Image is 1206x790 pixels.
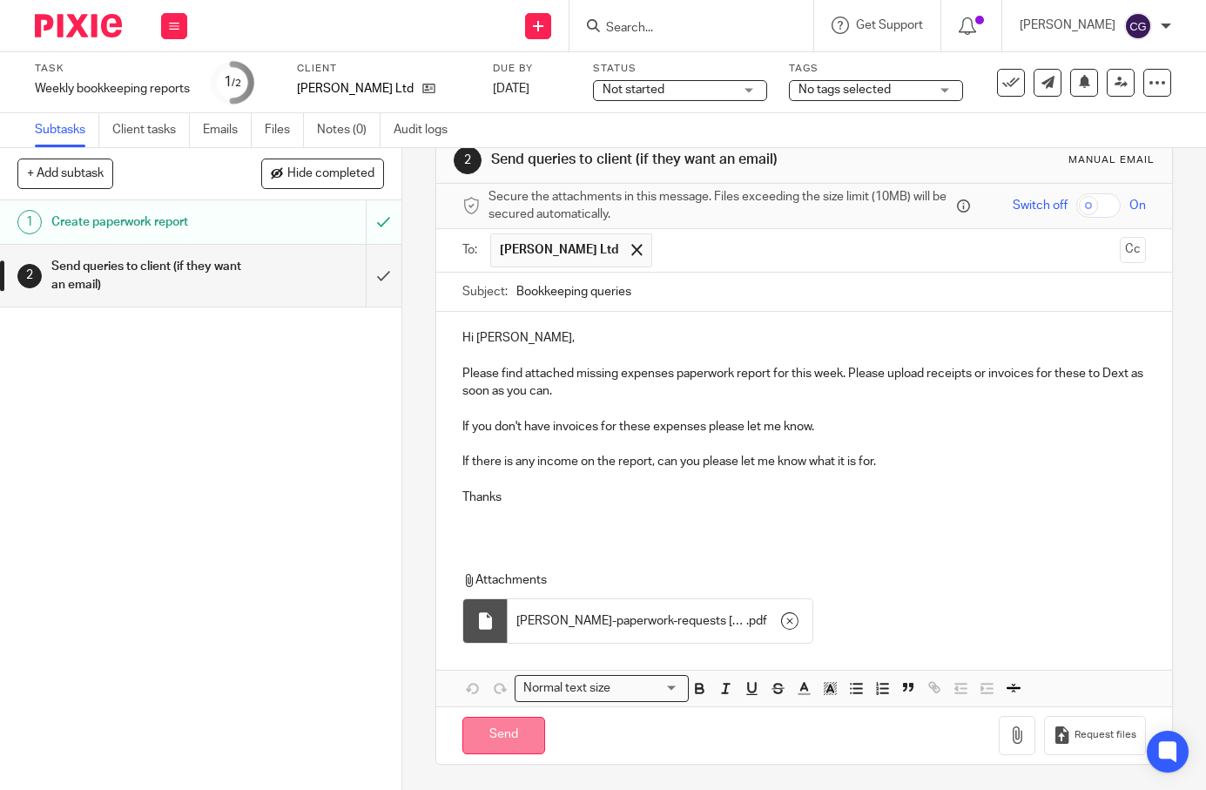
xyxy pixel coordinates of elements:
div: Weekly bookkeeping reports [35,80,190,98]
h1: Create paperwork report [51,209,249,235]
input: Search [604,21,761,37]
a: Audit logs [394,113,461,147]
span: No tags selected [798,84,891,96]
button: Cc [1120,237,1146,263]
span: Not started [603,84,664,96]
span: On [1129,197,1146,214]
span: Hide completed [287,167,374,181]
div: 1 [224,72,241,92]
span: [PERSON_NAME] Ltd [500,241,618,259]
div: . [508,599,812,643]
a: Notes (0) [317,113,381,147]
button: Hide completed [261,159,384,188]
label: Client [297,62,471,76]
div: 2 [454,146,482,174]
a: Client tasks [112,113,190,147]
input: Search for option [616,679,678,698]
img: Pixie [35,14,122,37]
span: [PERSON_NAME]-paperwork-requests [DATE] [516,612,746,630]
a: Emails [203,113,252,147]
input: Send [462,717,545,754]
p: Hi [PERSON_NAME], [462,329,1145,347]
span: pdf [749,612,767,630]
a: Files [265,113,304,147]
h1: Send queries to client (if they want an email) [491,151,841,169]
p: [PERSON_NAME] Ltd [297,80,414,98]
a: Subtasks [35,113,99,147]
div: 1 [17,210,42,234]
div: 2 [17,264,42,288]
button: + Add subtask [17,159,113,188]
label: Tags [789,62,963,76]
h1: Send queries to client (if they want an email) [51,253,249,298]
label: Status [593,62,767,76]
p: Attachments [462,571,1136,589]
button: Request files [1044,716,1145,755]
p: Please find attached missing expenses paperwork report for this week. Please upload receipts or i... [462,365,1145,401]
div: Manual email [1068,153,1155,167]
span: Get Support [856,19,923,31]
span: Secure the attachments in this message. Files exceeding the size limit (10MB) will be secured aut... [488,188,953,224]
span: Request files [1075,728,1136,742]
p: [PERSON_NAME] [1020,17,1115,34]
span: [DATE] [493,83,529,95]
p: Thanks [462,489,1145,506]
label: Due by [493,62,571,76]
span: Switch off [1013,197,1068,214]
label: To: [462,241,482,259]
p: If there is any income on the report, can you please let me know what it is for. [462,453,1145,470]
label: Task [35,62,190,76]
small: /2 [232,78,241,88]
span: Normal text size [519,679,614,698]
img: svg%3E [1124,12,1152,40]
p: If you don't have invoices for these expenses please let me know. [462,418,1145,436]
label: Subject: [462,283,508,300]
div: Search for option [515,675,689,702]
